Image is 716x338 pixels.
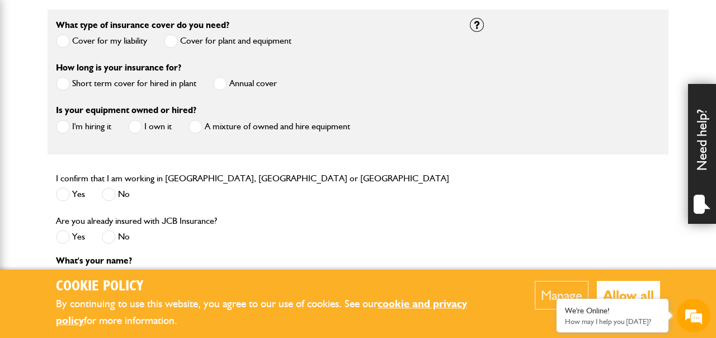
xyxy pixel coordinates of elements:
[56,187,85,201] label: Yes
[56,120,111,134] label: I'm hiring it
[56,256,453,265] p: What's your name?
[189,120,350,134] label: A mixture of owned and hire equipment
[102,187,130,201] label: No
[597,281,660,309] button: Allow all
[56,106,196,115] label: Is your equipment owned or hired?
[56,77,196,91] label: Short term cover for hired in plant
[565,306,660,316] div: We're Online!
[565,317,660,326] p: How may I help you today?
[56,230,85,244] label: Yes
[56,174,449,183] label: I confirm that I am working in [GEOGRAPHIC_DATA], [GEOGRAPHIC_DATA] or [GEOGRAPHIC_DATA]
[56,63,181,72] label: How long is your insurance for?
[56,295,501,330] p: By continuing to use this website, you agree to our use of cookies. See our for more information.
[102,230,130,244] label: No
[535,281,588,309] button: Manage
[128,120,172,134] label: I own it
[213,77,277,91] label: Annual cover
[56,34,147,48] label: Cover for my liability
[56,278,501,295] h2: Cookie Policy
[164,34,291,48] label: Cover for plant and equipment
[56,21,229,30] label: What type of insurance cover do you need?
[688,84,716,224] div: Need help?
[56,217,217,226] label: Are you already insured with JCB Insurance?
